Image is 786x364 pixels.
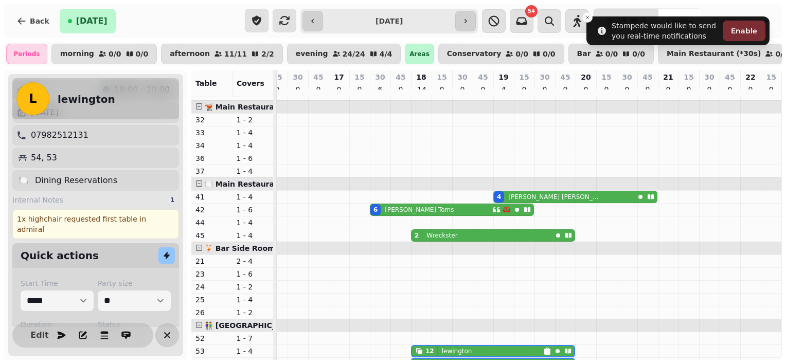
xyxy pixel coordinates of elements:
[33,331,46,339] span: Edit
[543,50,556,58] p: 0 / 0
[237,166,270,176] p: 1 - 4
[195,153,228,163] p: 36
[623,84,631,95] p: 0
[540,72,549,82] p: 30
[237,192,270,202] p: 1 - 4
[237,307,270,318] p: 1 - 2
[237,269,270,279] p: 1 - 6
[416,72,426,82] p: 18
[204,180,310,188] span: 🍽️ Main Restaurant (*40s)
[667,50,761,58] p: Main Restaurant (*30s)
[335,84,343,95] p: 0
[204,244,302,252] span: 🍹 Bar Side Room (*20s)
[417,84,425,95] p: 14
[237,205,270,215] p: 1 - 6
[373,206,378,214] div: 6
[437,72,446,82] p: 15
[237,333,270,343] p: 1 - 7
[136,50,149,58] p: 0 / 0
[632,50,645,58] p: 0 / 0
[58,92,115,106] h2: lewington
[528,9,535,14] span: 54
[51,44,157,64] button: morning0/00/0
[684,72,693,82] p: 15
[8,9,58,33] button: Back
[354,72,364,82] p: 15
[415,231,419,240] div: 2
[520,84,528,95] p: 0
[725,72,735,82] p: 45
[21,319,94,330] label: Duration
[98,319,171,330] label: Status
[204,321,300,330] span: 👫 [GEOGRAPHIC_DATA]
[396,72,405,82] p: 45
[746,84,755,95] p: 0
[519,72,529,82] p: 15
[60,50,94,58] p: morning
[497,193,501,201] div: 4
[195,192,228,202] p: 41
[577,50,591,58] p: Bar
[273,84,281,95] p: 0
[195,230,228,241] p: 45
[313,72,323,82] p: 45
[663,72,673,82] p: 21
[237,79,264,87] span: Covers
[766,72,776,82] p: 15
[224,50,247,58] p: 11 / 11
[314,84,323,95] p: 0
[581,72,591,82] p: 20
[561,84,569,95] p: 0
[237,115,270,125] p: 1 - 2
[31,152,57,164] p: 54, 53
[508,193,602,201] p: [PERSON_NAME] [PERSON_NAME]
[541,84,549,95] p: 0
[30,17,49,25] span: Back
[745,72,755,82] p: 22
[642,72,652,82] p: 45
[376,84,384,95] p: 6
[29,93,37,105] span: L
[195,166,228,176] p: 37
[237,128,270,138] p: 1 - 4
[704,72,714,82] p: 30
[35,174,117,187] p: Dining Reservations
[195,295,228,305] p: 25
[438,44,564,64] button: Conservatory0/00/0
[334,72,344,82] p: 17
[195,307,228,318] p: 26
[385,206,454,214] p: [PERSON_NAME] Toms
[560,72,570,82] p: 45
[397,84,405,95] p: 0
[644,84,652,95] p: 0
[355,84,364,95] p: 0
[426,231,457,240] p: Wreckster
[195,79,217,87] span: Table
[237,217,270,228] p: 1 - 4
[601,72,611,82] p: 15
[272,72,282,82] p: 15
[582,84,590,95] p: 0
[21,278,94,288] label: Start Time
[237,282,270,292] p: 1 - 2
[60,9,116,33] button: [DATE]
[195,115,228,125] p: 32
[375,72,385,82] p: 30
[726,84,734,95] p: 0
[31,129,88,141] p: 07982512131
[582,12,593,23] button: Close toast
[6,44,47,64] div: Periods
[705,84,713,95] p: 0
[605,50,618,58] p: 0 / 0
[612,21,719,41] div: Stampede would like to send you real-time notifications
[458,84,467,95] p: 0
[195,269,228,279] p: 23
[723,21,765,41] button: Enable
[478,72,488,82] p: 45
[287,44,401,64] button: evening24/244/4
[425,347,434,355] div: 12
[12,195,63,205] span: Internal Notes
[499,84,508,95] p: 4
[685,84,693,95] p: 0
[237,140,270,151] p: 1 - 4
